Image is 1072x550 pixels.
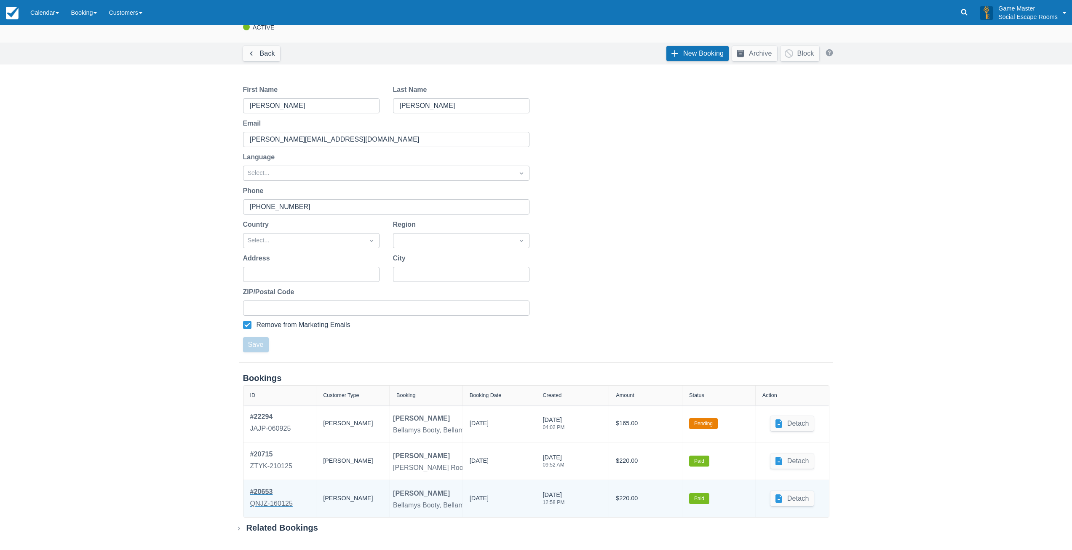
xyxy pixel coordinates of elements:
[250,461,293,471] div: ZTYK-210125
[250,412,291,435] a: #22294JAJP-060925
[770,416,814,431] button: Detach
[517,169,526,177] span: Dropdown icon
[250,487,293,497] div: # 20653
[323,487,382,510] div: [PERSON_NAME]
[543,462,564,467] div: 09:52 AM
[393,463,495,473] div: [PERSON_NAME] Room Booking
[689,392,704,398] div: Status
[393,425,537,435] div: Bellamys Booty, Bellamys Booty Room Booking
[250,499,293,509] div: QNJZ-160125
[770,491,814,506] button: Detach
[543,416,565,435] div: [DATE]
[666,46,729,61] a: New Booking
[243,118,265,129] label: Email
[543,453,564,472] div: [DATE]
[616,449,675,473] div: $220.00
[470,494,489,507] div: [DATE]
[543,491,565,510] div: [DATE]
[393,220,419,230] label: Region
[517,236,526,245] span: Dropdown icon
[6,7,19,19] img: checkfront-main-nav-mini-logo.png
[243,220,272,230] label: Country
[243,373,829,384] div: Bookings
[393,413,450,424] div: [PERSON_NAME]
[243,186,267,196] label: Phone
[396,392,416,398] div: Booking
[393,451,450,461] div: [PERSON_NAME]
[250,449,293,459] div: # 20715
[543,500,565,505] div: 12:58 PM
[323,392,359,398] div: Customer Type
[616,412,675,435] div: $165.00
[689,456,709,467] label: Paid
[250,392,256,398] div: ID
[250,487,293,510] a: #20653QNJZ-160125
[250,412,291,422] div: # 22294
[250,449,293,473] a: #20715ZTYK-210125
[470,392,502,398] div: Booking Date
[257,321,350,329] div: Remove from Marketing Emails
[543,392,562,398] div: Created
[781,46,819,61] button: Block
[470,419,489,432] div: [DATE]
[323,449,382,473] div: [PERSON_NAME]
[393,488,450,499] div: [PERSON_NAME]
[323,412,382,435] div: [PERSON_NAME]
[732,46,777,61] button: Archive
[243,253,273,263] label: Address
[998,4,1058,13] p: Game Master
[998,13,1058,21] p: Social Escape Rooms
[243,46,280,61] a: Back
[367,236,376,245] span: Dropdown icon
[616,487,675,510] div: $220.00
[689,418,718,429] label: Pending
[543,425,565,430] div: 04:02 PM
[393,500,537,510] div: Bellamys Booty, Bellamys Booty Room Booking
[248,169,510,178] div: Select...
[616,392,634,398] div: Amount
[393,85,430,95] label: Last Name
[470,456,489,469] div: [DATE]
[243,287,298,297] label: ZIP/Postal Code
[243,152,278,162] label: Language
[980,6,993,19] img: A3
[246,523,318,533] div: Related Bookings
[762,392,777,398] div: Action
[250,424,291,434] div: JAJP-060925
[689,493,709,504] label: Paid
[243,85,281,95] label: First Name
[393,253,409,263] label: City
[770,453,814,469] button: Detach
